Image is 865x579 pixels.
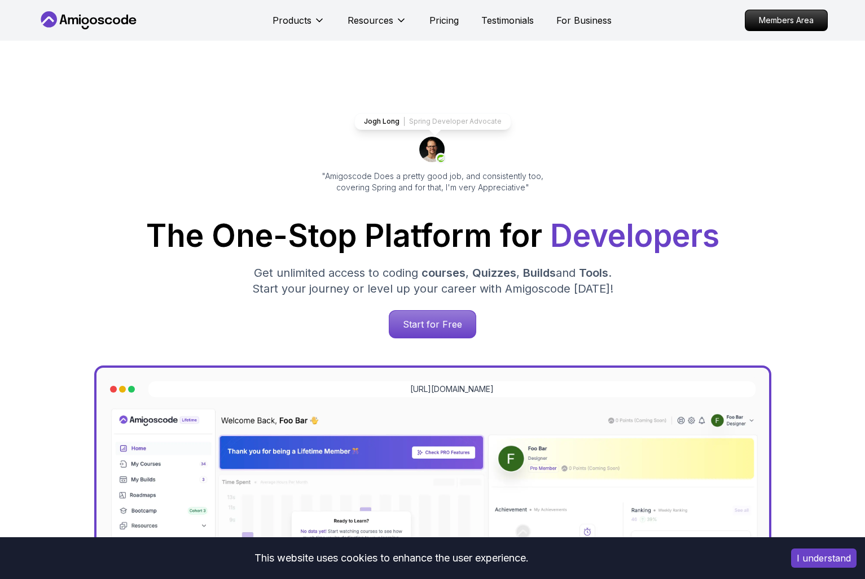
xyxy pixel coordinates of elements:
[410,384,494,395] a: [URL][DOMAIN_NAME]
[579,266,608,280] span: Tools
[306,171,559,193] p: "Amigoscode Does a pretty good job, and consistently too, covering Spring and for that, I'm very ...
[421,266,466,280] span: courses
[243,265,622,297] p: Get unlimited access to coding , , and . Start your journey or level up your career with Amigosco...
[791,548,857,568] button: Accept cookies
[472,266,516,280] span: Quizzes
[273,14,311,27] p: Products
[419,137,446,164] img: josh long
[364,117,399,126] p: Jogh Long
[523,266,556,280] span: Builds
[348,14,393,27] p: Resources
[348,14,407,36] button: Resources
[8,546,774,571] div: This website uses cookies to enhance the user experience.
[273,14,325,36] button: Products
[745,10,827,31] p: Members Area
[389,310,476,338] a: Start for Free
[409,117,502,126] p: Spring Developer Advocate
[550,217,719,254] span: Developers
[745,10,828,31] a: Members Area
[481,14,534,27] a: Testimonials
[47,220,819,251] h1: The One-Stop Platform for
[429,14,459,27] a: Pricing
[556,14,612,27] a: For Business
